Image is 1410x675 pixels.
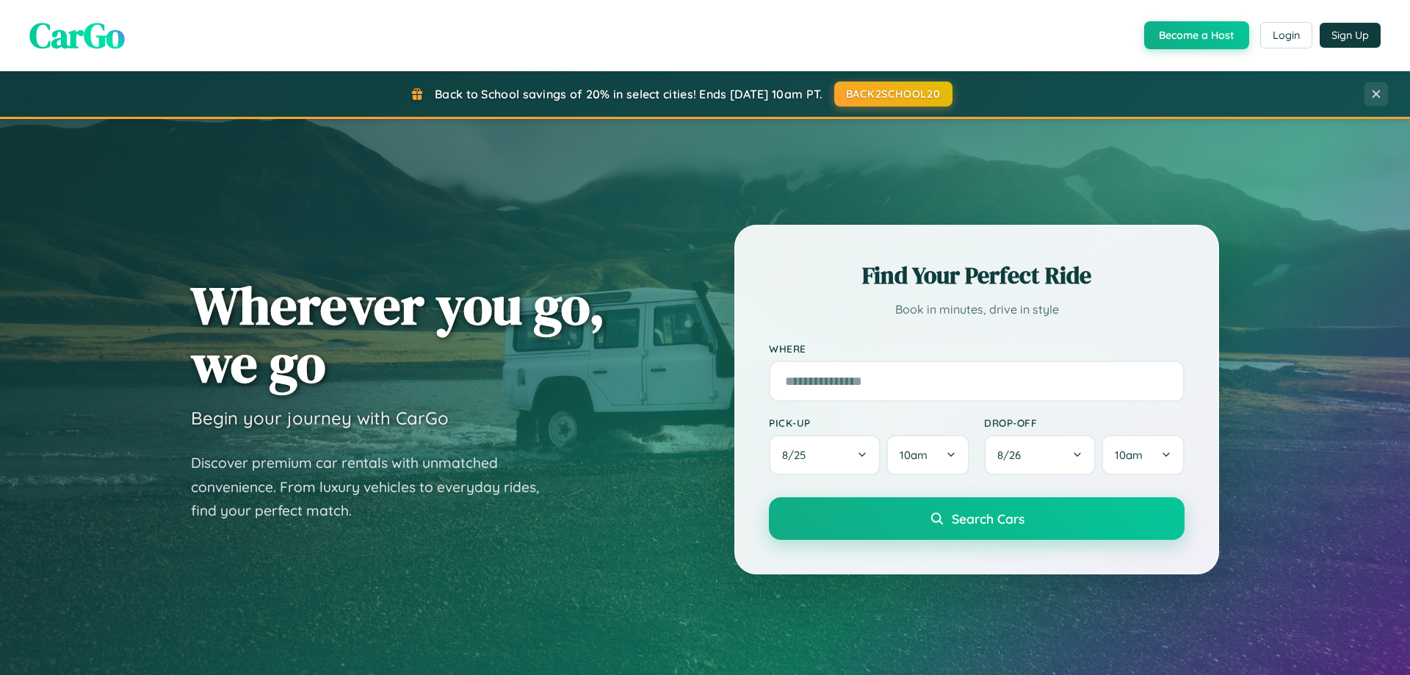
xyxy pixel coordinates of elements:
label: Where [769,342,1185,355]
span: 10am [1115,448,1143,462]
button: 10am [886,435,969,475]
span: Search Cars [952,510,1024,527]
button: BACK2SCHOOL20 [834,82,952,107]
span: Back to School savings of 20% in select cities! Ends [DATE] 10am PT. [435,87,822,101]
p: Book in minutes, drive in style [769,299,1185,320]
h2: Find Your Perfect Ride [769,259,1185,292]
label: Drop-off [984,416,1185,429]
label: Pick-up [769,416,969,429]
span: 8 / 26 [997,448,1028,462]
p: Discover premium car rentals with unmatched convenience. From luxury vehicles to everyday rides, ... [191,451,558,523]
span: CarGo [29,11,125,59]
button: Become a Host [1144,21,1249,49]
button: 8/25 [769,435,881,475]
button: 8/26 [984,435,1096,475]
span: 8 / 25 [782,448,813,462]
button: Search Cars [769,497,1185,540]
h1: Wherever you go, we go [191,276,605,392]
h3: Begin your journey with CarGo [191,407,449,429]
button: Sign Up [1320,23,1381,48]
button: 10am [1102,435,1185,475]
span: 10am [900,448,928,462]
button: Login [1260,22,1312,48]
